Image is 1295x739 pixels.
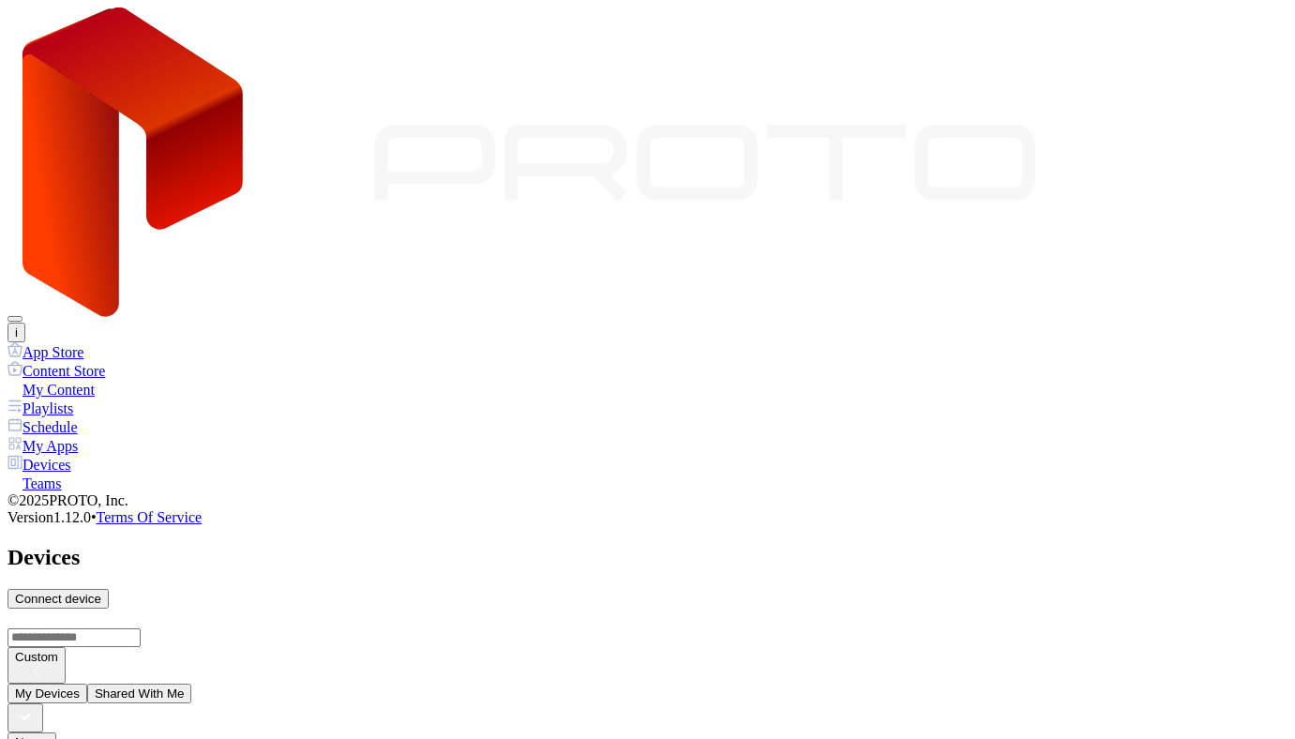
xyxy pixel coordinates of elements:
span: Version 1.12.0 • [8,509,97,525]
a: My Content [8,380,1287,399]
div: © 2025 PROTO, Inc. [8,492,1287,509]
a: Playlists [8,399,1287,417]
h2: Devices [8,545,1287,570]
a: My Apps [8,436,1287,455]
button: Shared With Me [87,684,192,703]
a: Devices [8,455,1287,474]
a: App Store [8,342,1287,361]
a: Content Store [8,361,1287,380]
div: Connect device [15,592,101,606]
button: Custom [8,647,66,684]
button: Connect device [8,589,109,609]
a: Schedule [8,417,1287,436]
button: i [8,323,25,342]
div: Custom [15,650,58,664]
a: Teams [8,474,1287,492]
a: Terms Of Service [97,509,203,525]
button: My Devices [8,684,87,703]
